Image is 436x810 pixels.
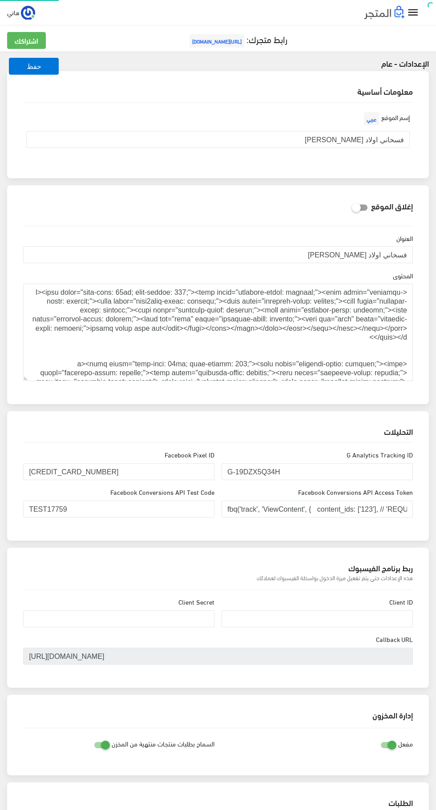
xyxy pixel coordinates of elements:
textarea: <l><ipsu dolor="sita-cons: 65ad; elit-seddoe: 337;"><temp incid="utlabore-etdol: magnaal;"><enim ... [23,284,413,381]
label: G Analytics Tracking ID [347,450,413,460]
label: إسم الموقع [362,110,410,128]
h2: إدارة المخزون [23,711,413,719]
label: Facebook Conversions API Access Token [298,487,413,497]
label: Client Secret [178,597,214,607]
h2: الطلبات [23,798,413,806]
i:  [407,6,420,19]
h2: ربط برنامج الفيسبوك [23,564,413,572]
label: Callback URL [376,634,413,644]
h2: التحليلات [23,427,413,435]
small: هذه الإعدادات حتي يتم تفعيل ميزة الدخول بواسطة الفيسبوك لعملائك [23,573,413,582]
h4: اﻹعدادات - عام [222,59,429,68]
label: Facebook Conversions API Test Code [110,487,214,497]
label: السماح بطلبات منتجات منتهية من المخزن [112,735,214,752]
span: عربي [364,112,379,125]
label: مفعل [398,735,413,752]
img: ... [21,6,35,20]
h2: إغلاق الموقع [371,202,413,210]
label: العنوان [396,233,413,243]
span: هاني [7,7,20,18]
label: المحتوى [393,271,413,281]
img: . [364,6,404,19]
label: Facebook Pixel ID [165,450,214,460]
a: رابط متجرك:[URL][DOMAIN_NAME] [187,31,287,47]
a: ... هاني [7,5,35,20]
a: اشتراكك [7,32,46,49]
label: Client ID [389,597,413,607]
span: [URL][DOMAIN_NAME] [190,34,244,48]
h2: معلومات أساسية [23,87,413,95]
button: حفظ [9,58,59,75]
